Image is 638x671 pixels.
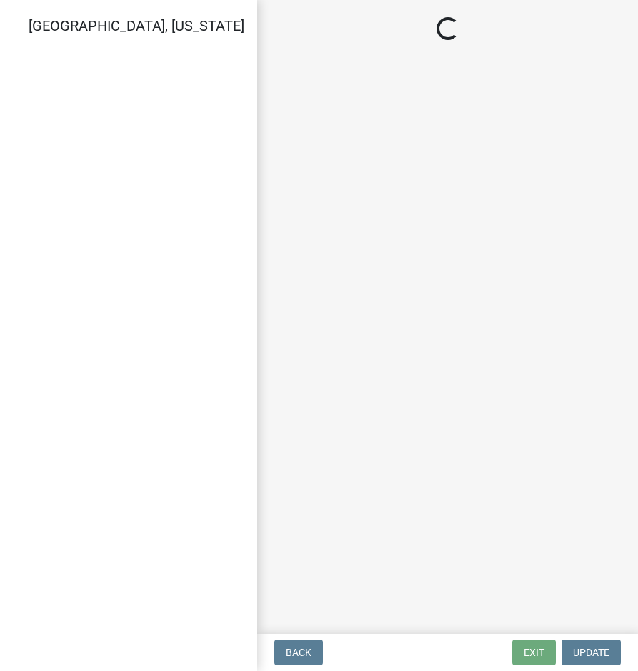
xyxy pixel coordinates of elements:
[274,640,323,665] button: Back
[286,647,311,658] span: Back
[29,17,244,34] span: [GEOGRAPHIC_DATA], [US_STATE]
[573,647,609,658] span: Update
[562,640,621,665] button: Update
[512,640,556,665] button: Exit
